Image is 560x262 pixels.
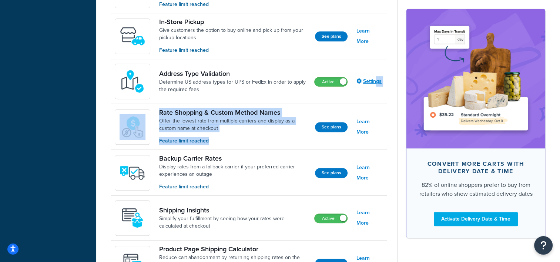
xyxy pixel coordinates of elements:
p: Feature limit reached [159,0,309,9]
a: Determine US address types for UPS or FedEx in order to apply the required fees [159,78,308,93]
p: Feature limit reached [159,137,309,145]
a: Offer the lowest rate from multiple carriers and display as a custom name at checkout [159,117,309,132]
a: Shipping Insights [159,206,308,214]
a: Rate Shopping & Custom Method Names [159,108,309,117]
a: Learn More [356,208,383,228]
a: Settings [356,76,383,87]
a: Learn More [356,117,383,137]
img: feature-image-ddt-36eae7f7280da8017bfb280eaccd9c446f90b1fe08728e4019434db127062ab4.png [418,20,534,137]
img: kIG8fy0lQAAAABJRU5ErkJggg== [120,68,145,94]
img: icon-duo-feat-rate-shopping-ecdd8bed.png [120,114,145,140]
a: In-Store Pickup [159,18,309,26]
a: Display rates from a fallback carrier if your preferred carrier experiences an outage [159,163,309,178]
img: icon-duo-feat-backup-carrier-4420b188.png [120,160,145,186]
a: Simplify your fulfillment by seeing how your rates were calculated at checkout [159,215,308,230]
a: Address Type Validation [159,70,308,78]
a: Activate Delivery Date & Time [434,212,518,226]
a: Give customers the option to buy online and pick up from your pickup locations [159,27,309,41]
img: wfgcfpwTIucLEAAAAASUVORK5CYII= [120,23,145,49]
a: Product Page Shipping Calculator [159,245,309,253]
a: Learn More [356,26,383,47]
label: Active [315,77,347,86]
button: See plans [315,31,348,41]
div: Convert more carts with delivery date & time [418,160,533,175]
a: Learn More [356,162,383,183]
p: Feature limit reached [159,183,309,191]
p: Feature limit reached [159,46,309,54]
button: See plans [315,168,348,178]
a: Backup Carrier Rates [159,154,309,162]
label: Active [315,214,347,223]
div: 82% of online shoppers prefer to buy from retailers who show estimated delivery dates [418,180,533,198]
img: Acw9rhKYsOEjAAAAAElFTkSuQmCC [120,205,145,231]
button: See plans [315,122,348,132]
button: Open Resource Center [534,236,553,255]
